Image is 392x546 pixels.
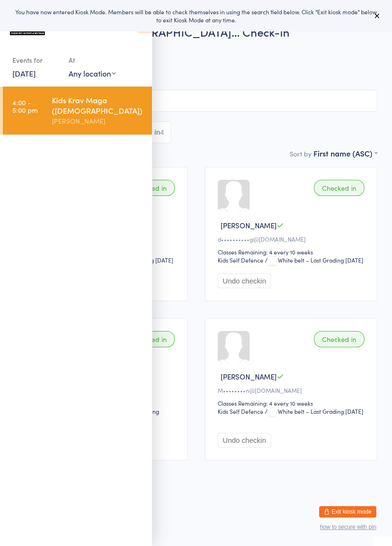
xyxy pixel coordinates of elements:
div: At [69,52,116,68]
h2: Kids Krav Maga ([DEMOGRAPHIC_DATA]… Check-in [15,24,377,39]
div: Events for [12,52,59,68]
button: Exit kiosk mode [319,506,376,517]
div: Any location [69,68,116,78]
span: / White belt – Last Grading [DATE] [265,407,363,415]
label: Sort by [290,149,312,158]
span: / White belt – Last Grading [DATE] [265,256,363,264]
div: Checked in [314,331,364,347]
a: [DATE] [12,68,36,78]
span: [PERSON_NAME] [221,220,277,230]
span: [PERSON_NAME] [15,54,362,63]
div: d••••••••••g@[DOMAIN_NAME] [218,235,368,243]
button: how to secure with pin [320,524,376,530]
button: Undo checkin [218,433,271,448]
div: Kids Self Defence [218,256,263,264]
div: 4 [160,128,164,136]
span: [PERSON_NAME] [221,371,277,381]
span: [GEOGRAPHIC_DATA] [15,63,362,73]
div: Kids Self Defence [218,407,263,415]
div: Classes Remaining: 4 every 10 weeks [218,399,368,407]
div: Checked in [314,180,364,196]
input: Search [15,90,377,112]
div: You have now entered Kiosk Mode. Members will be able to check themselves in using the search fie... [15,8,377,24]
span: [DATE] 4:00pm [15,44,362,54]
div: M••••••••n@[DOMAIN_NAME] [218,386,368,394]
a: 4:00 -5:00 pmKids Krav Maga ([DEMOGRAPHIC_DATA])[PERSON_NAME] [3,87,152,135]
div: [PERSON_NAME] [52,116,144,127]
span: Kids Self Defence [15,73,377,82]
div: Kids Krav Maga ([DEMOGRAPHIC_DATA]) [52,95,144,116]
time: 4:00 - 5:00 pm [12,98,38,114]
div: First name (ASC) [313,148,377,158]
button: Undo checkin [218,273,271,288]
div: Classes Remaining: 4 every 10 weeks [218,248,368,256]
